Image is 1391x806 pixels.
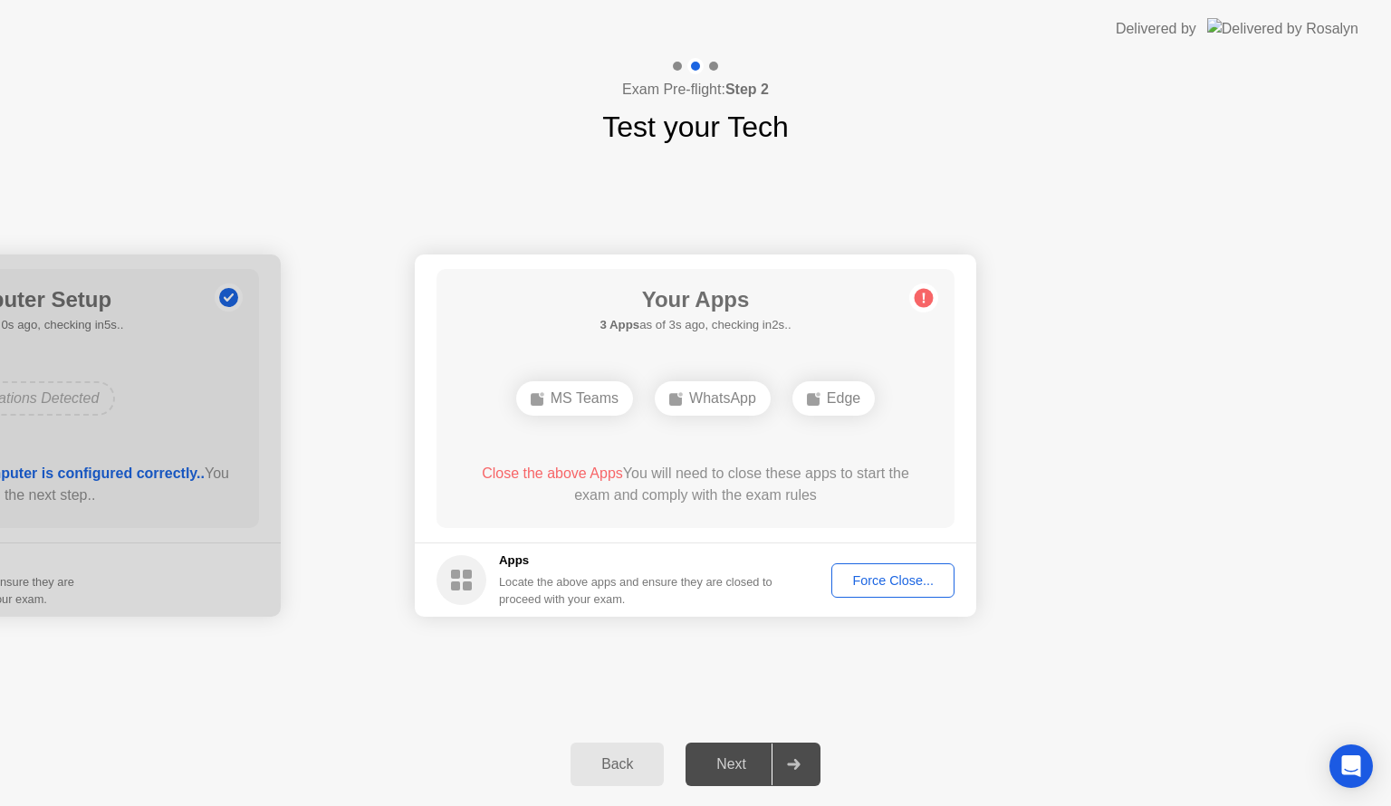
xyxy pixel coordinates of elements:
[600,318,639,331] b: 3 Apps
[1116,18,1196,40] div: Delivered by
[571,743,664,786] button: Back
[576,756,658,772] div: Back
[600,283,791,316] h1: Your Apps
[691,756,772,772] div: Next
[463,463,929,506] div: You will need to close these apps to start the exam and comply with the exam rules
[1207,18,1358,39] img: Delivered by Rosalyn
[686,743,820,786] button: Next
[725,82,769,97] b: Step 2
[792,381,875,416] div: Edge
[499,573,773,608] div: Locate the above apps and ensure they are closed to proceed with your exam.
[831,563,955,598] button: Force Close...
[622,79,769,101] h4: Exam Pre-flight:
[499,552,773,570] h5: Apps
[602,105,789,149] h1: Test your Tech
[655,381,771,416] div: WhatsApp
[1329,744,1373,788] div: Open Intercom Messenger
[838,573,948,588] div: Force Close...
[516,381,633,416] div: MS Teams
[482,465,623,481] span: Close the above Apps
[600,316,791,334] h5: as of 3s ago, checking in2s..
